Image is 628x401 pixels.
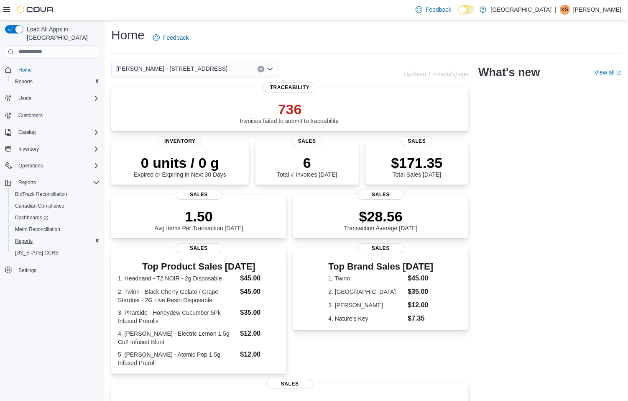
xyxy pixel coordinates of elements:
a: BioTrack Reconciliation [12,189,71,199]
span: Traceability [263,82,317,93]
dt: 1. Twinn [328,274,404,283]
span: Inventory [15,144,100,154]
span: Sales [176,190,222,200]
p: 0 units / 0 g [134,154,226,171]
span: Customers [18,112,43,119]
span: BioTrack Reconciliation [15,191,67,198]
p: [PERSON_NAME] [573,5,621,15]
span: Washington CCRS [12,248,100,258]
div: Avg Items Per Transaction [DATE] [155,208,243,231]
button: Inventory [15,144,42,154]
p: $171.35 [391,154,442,171]
span: Customers [15,110,100,121]
span: [US_STATE] CCRS [15,249,59,256]
dt: 3. [PERSON_NAME] [328,301,404,309]
h2: What's new [478,66,540,79]
a: Reports [12,236,36,246]
span: Sales [401,136,432,146]
button: Reports [2,177,103,188]
span: Sales [291,136,323,146]
p: | [555,5,557,15]
span: [PERSON_NAME] - [STREET_ADDRESS] [116,64,227,74]
input: Dark Mode [458,5,476,14]
span: Dashboards [15,214,49,221]
p: Updated 1 minute(s) ago [404,71,468,77]
span: Sales [266,379,313,389]
span: Reports [12,236,100,246]
div: Expired or Expiring in Next 30 Days [134,154,226,178]
button: Users [15,93,35,103]
a: Reports [12,77,36,87]
dt: 2. Twinn - Black Cherry Gelato / Grape Stardust - 2G Live Resin Disposable [118,288,237,304]
span: Catalog [15,127,100,137]
span: Settings [18,267,36,274]
dd: $45.00 [240,273,280,283]
span: Operations [18,162,43,169]
dd: $35.00 [408,287,433,297]
a: View allExternal link [595,69,621,76]
dt: 4. Nature's Key [328,314,404,323]
div: Total # Invoices [DATE] [277,154,337,178]
dd: $35.00 [240,308,280,318]
a: [US_STATE] CCRS [12,248,62,258]
button: Catalog [15,127,39,137]
button: Open list of options [267,66,273,72]
button: Reports [15,177,39,188]
span: Feedback [426,5,451,14]
button: Reports [8,76,103,87]
span: KS [562,5,568,15]
span: Home [15,64,100,75]
a: Home [15,65,35,75]
span: Users [15,93,100,103]
span: Reports [15,78,33,85]
span: Load All Apps in [GEOGRAPHIC_DATA] [23,25,100,42]
a: Canadian Compliance [12,201,68,211]
button: Customers [2,109,103,121]
a: Dashboards [8,212,103,224]
dd: $12.00 [240,329,280,339]
a: Feedback [412,1,454,18]
button: Canadian Compliance [8,200,103,212]
p: 6 [277,154,337,171]
span: Users [18,95,31,102]
dt: 3. Pharside - Honeydew Cucumber 5Pk Infused Prerolls [118,308,237,325]
a: Dashboards [12,213,52,223]
dd: $45.00 [240,287,280,297]
span: Home [18,67,32,73]
svg: External link [616,70,621,75]
div: Transaction Average [DATE] [344,208,418,231]
h3: Top Product Sales [DATE] [118,262,280,272]
span: Reports [12,77,100,87]
h3: Top Brand Sales [DATE] [328,262,433,272]
button: Home [2,64,103,76]
p: 1.50 [155,208,243,225]
span: Metrc Reconciliation [15,226,60,233]
span: Sales [176,243,222,253]
a: Metrc Reconciliation [12,224,64,234]
span: Dashboards [12,213,100,223]
p: 736 [240,101,340,118]
span: Reports [18,179,36,186]
div: Invoices failed to submit to traceability. [240,101,340,124]
h1: Home [111,27,145,44]
span: BioTrack Reconciliation [12,189,100,199]
span: Dark Mode [458,14,459,15]
p: [GEOGRAPHIC_DATA] [490,5,551,15]
span: Catalog [18,129,36,136]
span: Canadian Compliance [15,203,64,209]
button: Reports [8,235,103,247]
nav: Complex example [5,60,100,298]
span: Canadian Compliance [12,201,100,211]
img: Cova [17,5,54,14]
span: Inventory [158,136,202,146]
button: Operations [15,161,46,171]
button: Users [2,93,103,104]
span: Reports [15,177,100,188]
a: Customers [15,111,46,121]
p: $28.56 [344,208,418,225]
span: Feedback [163,33,189,42]
span: Inventory [18,146,39,152]
button: Catalog [2,126,103,138]
dd: $12.00 [408,300,433,310]
dt: 2. [GEOGRAPHIC_DATA] [328,288,404,296]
